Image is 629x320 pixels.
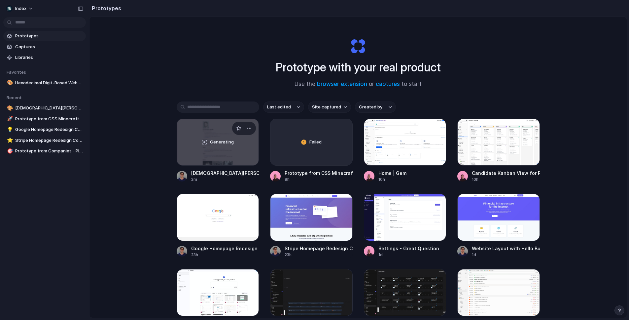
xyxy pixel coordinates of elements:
[7,126,12,134] div: 💡
[3,146,86,156] a: 🎯Prototype from Companies - Plain
[3,125,86,135] a: 💡Google Homepage Redesign Concept
[3,31,86,41] a: Prototypes
[89,4,121,12] h2: Prototypes
[3,78,86,88] a: 🎨Hexadecimal Digit-Based Website Demo
[270,194,353,258] a: Stripe Homepage Redesign ConceptStripe Homepage Redesign Concept23h
[210,139,234,145] span: Generating
[263,101,304,113] button: Last edited
[378,170,406,177] div: Home | Gem
[15,5,26,12] span: Index
[285,245,353,252] div: Stripe Homepage Redesign Concept
[378,252,439,258] div: 1d
[376,81,400,87] a: captures
[15,148,83,154] span: Prototype from Companies - Plain
[7,115,12,123] div: 🚀
[177,194,259,258] a: Google Homepage Redesign ConceptGoogle Homepage Redesign Concept23h
[3,136,86,145] a: ⭐Stripe Homepage Redesign Concept
[472,177,540,182] div: 10h
[15,54,83,61] span: Libraries
[177,119,259,182] a: Christian Iacullo Interests - Pink BackgroundGenerating[DEMOGRAPHIC_DATA][PERSON_NAME] Interests ...
[15,137,83,144] span: Stripe Homepage Redesign Concept
[191,252,259,258] div: 23h
[355,101,396,113] button: Created by
[15,44,83,50] span: Captures
[6,148,13,154] button: 🎯
[6,126,13,133] button: 💡
[191,170,259,177] div: [DEMOGRAPHIC_DATA][PERSON_NAME] Interests - Pink Background
[285,170,353,177] div: Prototype from CSS Minecraft
[295,80,422,89] span: Use the or to start
[472,170,540,177] div: Candidate Kanban View for Prospect Search
[276,59,441,76] h1: Prototype with your real product
[7,79,12,87] div: 🎨
[285,177,353,182] div: 9h
[6,116,13,122] button: 🚀
[6,80,13,86] button: 🎨
[3,114,86,124] a: 🚀Prototype from CSS Minecraft
[7,137,12,144] div: ⭐
[457,194,540,258] a: Website Layout with Hello ButtonWebsite Layout with Hello Button1d
[15,126,83,133] span: Google Homepage Redesign Concept
[7,147,12,155] div: 🎯
[7,69,26,75] span: Favorites
[3,103,86,113] a: 🎨[DEMOGRAPHIC_DATA][PERSON_NAME] Interests - Pink Background
[7,95,22,100] span: Recent
[472,252,540,258] div: 1d
[270,119,353,182] a: FailedPrototype from CSS Minecraft9h
[285,252,353,258] div: 23h
[191,245,259,252] div: Google Homepage Redesign Concept
[191,177,259,182] div: 2m
[457,119,540,182] a: Candidate Kanban View for Prospect SearchCandidate Kanban View for Prospect Search10h
[6,105,13,111] button: 🎨
[6,137,13,144] button: ⭐
[3,3,37,14] button: Index
[378,177,406,182] div: 10h
[378,245,439,252] div: Settings - Great Question
[3,42,86,52] a: Captures
[364,194,446,258] a: Settings - Great QuestionSettings - Great Question1d
[308,101,351,113] button: Site captured
[15,105,83,111] span: [DEMOGRAPHIC_DATA][PERSON_NAME] Interests - Pink Background
[15,116,83,122] span: Prototype from CSS Minecraft
[15,33,83,39] span: Prototypes
[7,104,12,112] div: 🎨
[472,245,540,252] div: Website Layout with Hello Button
[15,80,83,86] span: Hexadecimal Digit-Based Website Demo
[317,81,367,87] a: browser extension
[309,139,322,145] span: Failed
[3,53,86,62] a: Libraries
[312,104,341,110] span: Site captured
[364,119,446,182] a: Home | GemHome | Gem10h
[359,104,382,110] span: Created by
[267,104,291,110] span: Last edited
